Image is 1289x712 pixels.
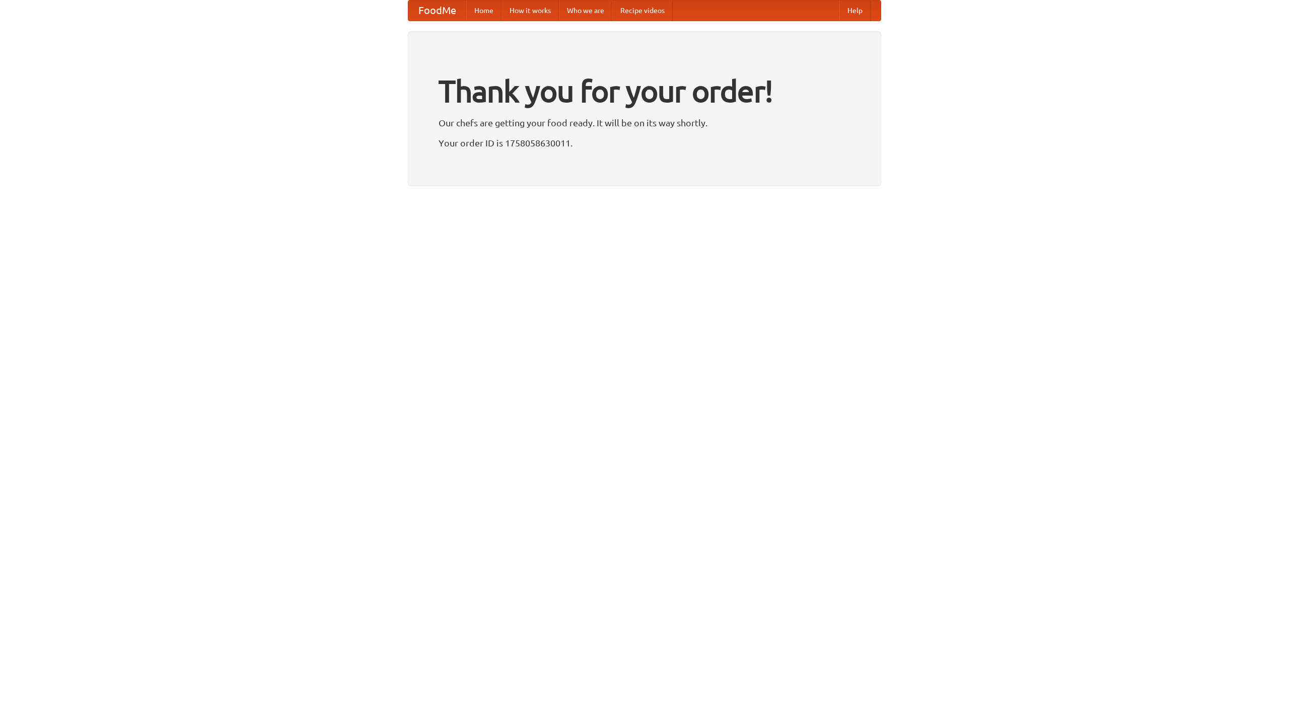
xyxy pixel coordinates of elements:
a: How it works [502,1,559,21]
a: Help [839,1,871,21]
p: Our chefs are getting your food ready. It will be on its way shortly. [439,115,850,130]
p: Your order ID is 1758058630011. [439,135,850,150]
a: Recipe videos [612,1,673,21]
a: Home [466,1,502,21]
a: Who we are [559,1,612,21]
a: FoodMe [408,1,466,21]
h1: Thank you for your order! [439,67,850,115]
